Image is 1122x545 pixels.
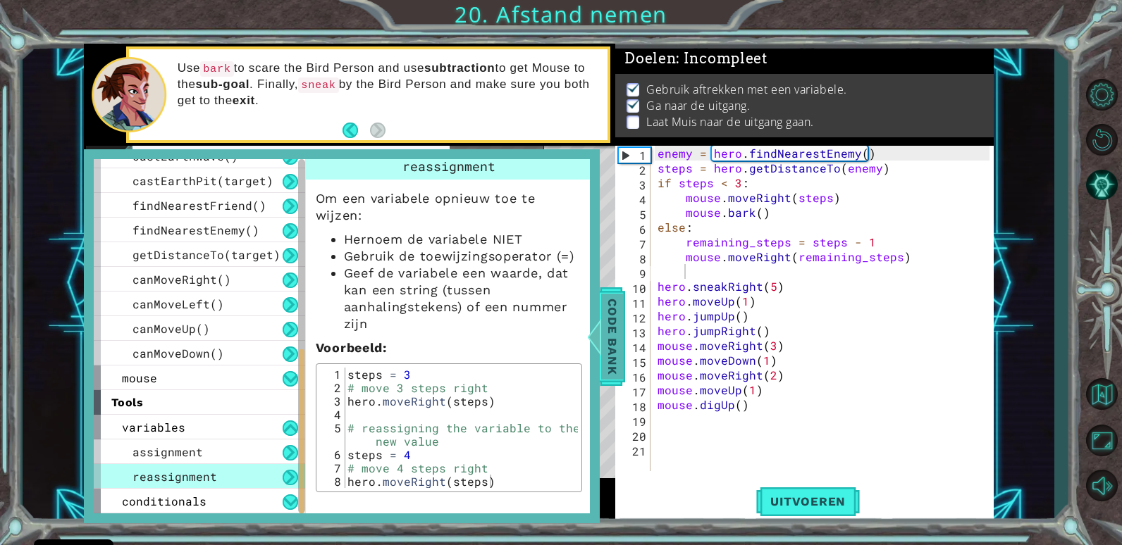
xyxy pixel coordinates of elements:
[132,173,273,188] span: castEarthPit(target)
[344,265,582,332] li: Geef de variabele een waarde, dat kan een string (tussen aanhalingstekens) of een nummer zijn
[306,154,592,180] div: reassignment
[132,198,266,213] span: findNearestFriend()
[676,50,767,67] span: : Incompleet
[132,346,224,361] span: canMoveDown()
[320,408,345,421] div: 4
[320,475,345,488] div: 8
[618,429,651,444] div: 20
[618,237,651,251] div: 7
[618,444,651,458] div: 21
[196,77,250,91] strong: sub-goal
[618,325,651,340] div: 13
[1081,372,1122,418] a: Terug naar Kaart
[320,381,345,394] div: 2
[122,494,206,508] span: conditionals
[627,98,641,109] img: Check mark for checkbox
[618,414,651,429] div: 19
[132,444,203,459] span: assignment
[132,247,280,262] span: getDistanceTo(target)
[618,207,651,222] div: 5
[298,77,338,93] code: sneak
[618,355,651,370] div: 15
[132,272,231,287] span: canMoveRight()
[320,448,345,461] div: 6
[618,311,651,325] div: 12
[618,222,651,237] div: 6
[618,340,651,355] div: 14
[619,148,651,163] div: 1
[343,123,370,138] button: Back
[132,469,217,484] span: reassignment
[618,370,651,384] div: 16
[627,82,641,93] img: Check mark for checkbox
[94,390,305,415] div: tools
[1081,74,1122,115] button: Niveau Opties
[320,461,345,475] div: 7
[316,340,387,355] strong: :
[132,296,224,311] span: canMoveLeft()
[756,494,860,508] span: Uitvoeren
[122,420,185,434] span: variables
[1081,420,1122,461] button: Maximaliseer Browser
[618,296,651,311] div: 11
[424,61,495,75] strong: subtraction
[1081,465,1122,506] button: Dempen
[756,482,860,520] button: Shift+Enter: Voer huidige code uit.
[646,82,847,97] p: Gebruik aftrekken met een variabele.
[618,192,651,207] div: 4
[316,190,582,224] p: Om een variabele opnieuw toe te wijzen:
[618,251,651,266] div: 8
[233,94,255,107] strong: exit
[1081,164,1122,205] button: AI Hint
[316,340,383,355] span: Voorbeeld
[132,321,210,336] span: canMoveUp()
[1081,119,1122,160] button: Restart Level
[320,394,345,408] div: 3
[111,396,144,409] span: tools
[618,384,651,399] div: 17
[344,248,582,265] li: Gebruik de toewijzingsoperator (=)
[618,266,651,281] div: 9
[646,98,750,113] p: Ga naar de uitgang.
[618,399,651,414] div: 18
[618,163,651,177] div: 2
[402,158,495,175] span: reassignment
[618,177,651,192] div: 3
[132,223,259,237] span: findNearestEnemy()
[200,61,234,77] code: bark
[344,231,582,248] li: Hernoem de variabele NIET
[320,421,345,448] div: 5
[618,281,651,296] div: 10
[122,370,157,385] span: mouse
[320,368,345,381] div: 1
[601,293,624,379] span: Code Bank
[646,114,814,130] p: Laat Muis naar de uitgang gaan.
[624,50,767,68] span: Doelen
[1081,374,1122,415] button: Terug naar Kaart
[370,123,386,138] button: Next
[178,61,598,108] p: Use to scare the Bird Person and use to get Mouse to the . Finally, by the Bird Person and make s...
